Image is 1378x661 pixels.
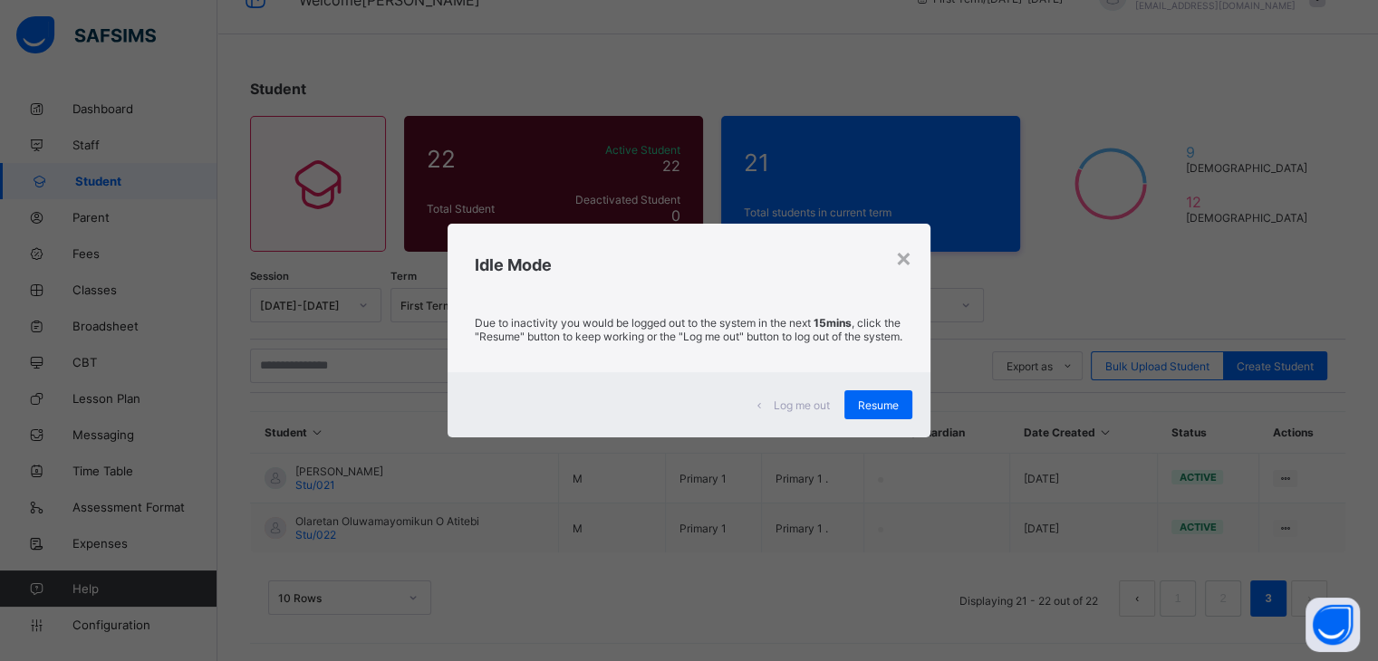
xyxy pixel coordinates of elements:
button: Open asap [1306,598,1360,652]
h2: Idle Mode [475,255,902,274]
span: Resume [858,398,899,412]
div: × [895,242,912,273]
p: Due to inactivity you would be logged out to the system in the next , click the "Resume" button t... [475,316,902,343]
span: Log me out [774,398,830,412]
strong: 15mins [814,316,852,330]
